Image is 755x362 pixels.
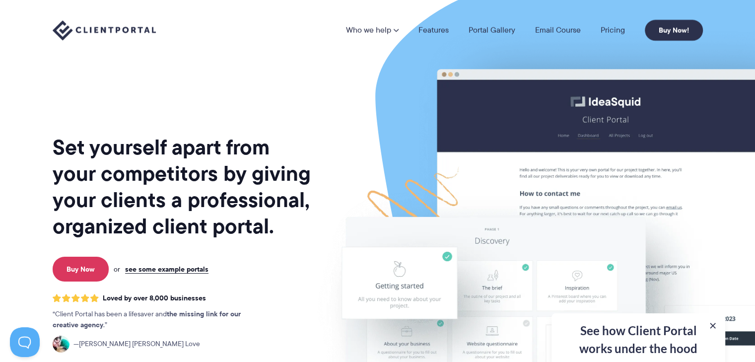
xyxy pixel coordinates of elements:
span: Loved by over 8,000 businesses [103,294,206,302]
h1: Set yourself apart from your competitors by giving your clients a professional, organized client ... [53,134,313,239]
span: or [114,265,120,274]
iframe: Toggle Customer Support [10,327,40,357]
a: Features [418,26,449,34]
a: Portal Gallery [469,26,515,34]
a: Pricing [601,26,625,34]
strong: the missing link for our creative agency [53,308,241,330]
a: Email Course [535,26,581,34]
p: Client Portal has been a lifesaver and . [53,309,261,331]
a: Who we help [346,26,399,34]
a: Buy Now! [645,20,703,41]
a: see some example portals [125,265,208,274]
span: [PERSON_NAME] [PERSON_NAME] Love [73,339,200,350]
a: Buy Now [53,257,109,282]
